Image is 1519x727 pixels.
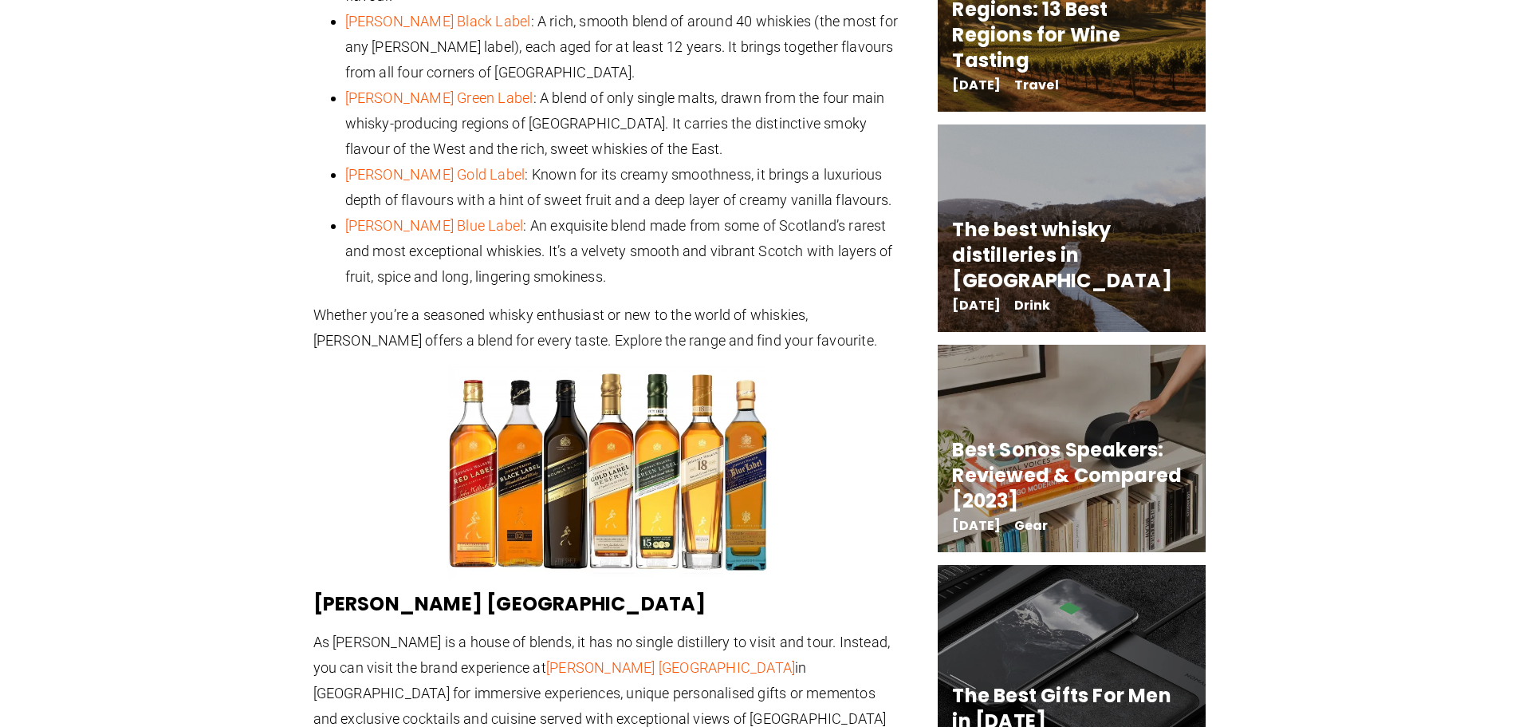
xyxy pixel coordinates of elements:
[952,437,1182,514] a: Best Sonos Speakers: Reviewed & Compared [2023]
[313,591,903,617] h3: [PERSON_NAME] [GEOGRAPHIC_DATA]
[952,216,1171,294] a: The best whisky distilleries in [GEOGRAPHIC_DATA]
[345,217,524,234] a: [PERSON_NAME] Blue Label
[952,80,1001,91] span: [DATE]
[345,166,525,183] a: [PERSON_NAME] Gold Label
[345,9,903,85] li: : A rich, smooth blend of around 40 whiskies (the most for any [PERSON_NAME] label), each aged fo...
[1014,76,1059,94] a: Travel
[313,302,903,354] p: Whether you’re a seasoned whisky enthusiast or new to the world of whiskies, [PERSON_NAME] offers...
[345,13,531,30] a: [PERSON_NAME] Black Label
[1014,516,1049,535] a: Gear
[546,659,795,676] a: [PERSON_NAME] [GEOGRAPHIC_DATA]
[448,366,767,579] img: Johnnie Walker Range
[345,85,903,162] li: : A blend of only single malts, drawn from the four main whisky-producing regions of [GEOGRAPHIC_...
[952,300,1001,311] span: [DATE]
[345,89,533,106] a: [PERSON_NAME] Green Label
[345,162,903,213] li: : Known for its creamy smoothness, it brings a luxurious depth of flavours with a hint of sweet f...
[952,520,1001,531] span: [DATE]
[1014,296,1051,314] a: Drink
[345,213,903,290] li: : An exquisite blend made from some of Scotland’s rarest and most exceptional whiskies. It’s a ve...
